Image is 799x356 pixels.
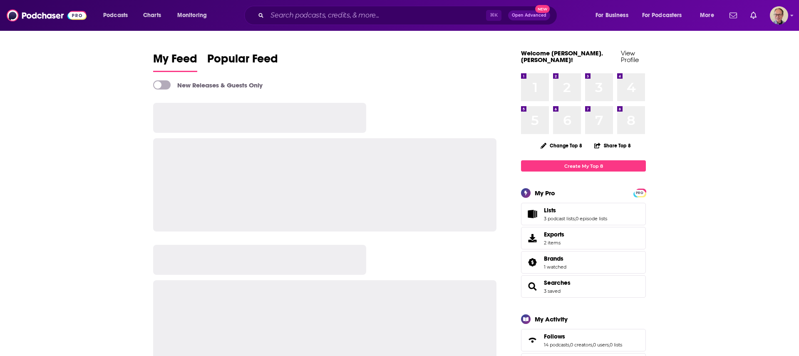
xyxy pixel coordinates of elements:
[594,137,631,154] button: Share Top 8
[486,10,501,21] span: ⌘ K
[7,7,87,23] img: Podchaser - Follow, Share and Rate Podcasts
[153,52,197,71] span: My Feed
[544,231,564,238] span: Exports
[544,216,575,222] a: 3 podcast lists
[153,52,197,72] a: My Feed
[770,6,788,25] span: Logged in as tommy.lynch
[535,315,568,323] div: My Activity
[635,189,645,196] a: PRO
[535,5,550,13] span: New
[770,6,788,25] img: User Profile
[770,6,788,25] button: Show profile menu
[97,9,139,22] button: open menu
[726,8,740,22] a: Show notifications dropdown
[544,207,607,214] a: Lists
[544,333,565,340] span: Follows
[544,264,566,270] a: 1 watched
[700,10,714,21] span: More
[207,52,278,71] span: Popular Feed
[637,9,694,22] button: open menu
[252,6,565,25] div: Search podcasts, credits, & more...
[593,342,609,348] a: 0 users
[508,10,550,20] button: Open AdvancedNew
[512,13,546,17] span: Open Advanced
[524,232,541,244] span: Exports
[521,227,646,249] a: Exports
[524,334,541,346] a: Follows
[153,80,263,90] a: New Releases & Guests Only
[536,140,587,151] button: Change Top 8
[544,207,556,214] span: Lists
[621,49,639,64] a: View Profile
[177,10,207,21] span: Monitoring
[521,275,646,298] span: Searches
[103,10,128,21] span: Podcasts
[570,342,592,348] a: 0 creators
[524,281,541,292] a: Searches
[171,9,218,22] button: open menu
[521,160,646,172] a: Create My Top 8
[544,333,622,340] a: Follows
[610,342,622,348] a: 0 lists
[544,288,561,294] a: 3 saved
[642,10,682,21] span: For Podcasters
[596,10,628,21] span: For Business
[575,216,576,222] span: ,
[524,256,541,268] a: Brands
[521,49,603,64] a: Welcome [PERSON_NAME].[PERSON_NAME]!
[138,9,166,22] a: Charts
[521,203,646,225] span: Lists
[524,208,541,220] a: Lists
[592,342,593,348] span: ,
[635,190,645,196] span: PRO
[535,189,555,197] div: My Pro
[544,342,569,348] a: 14 podcasts
[576,216,607,222] a: 0 episode lists
[521,251,646,274] span: Brands
[207,52,278,72] a: Popular Feed
[747,8,760,22] a: Show notifications dropdown
[544,255,563,262] span: Brands
[569,342,570,348] span: ,
[694,9,725,22] button: open menu
[590,9,639,22] button: open menu
[544,255,566,262] a: Brands
[521,329,646,351] span: Follows
[143,10,161,21] span: Charts
[267,9,486,22] input: Search podcasts, credits, & more...
[544,279,571,286] a: Searches
[544,240,564,246] span: 2 items
[609,342,610,348] span: ,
